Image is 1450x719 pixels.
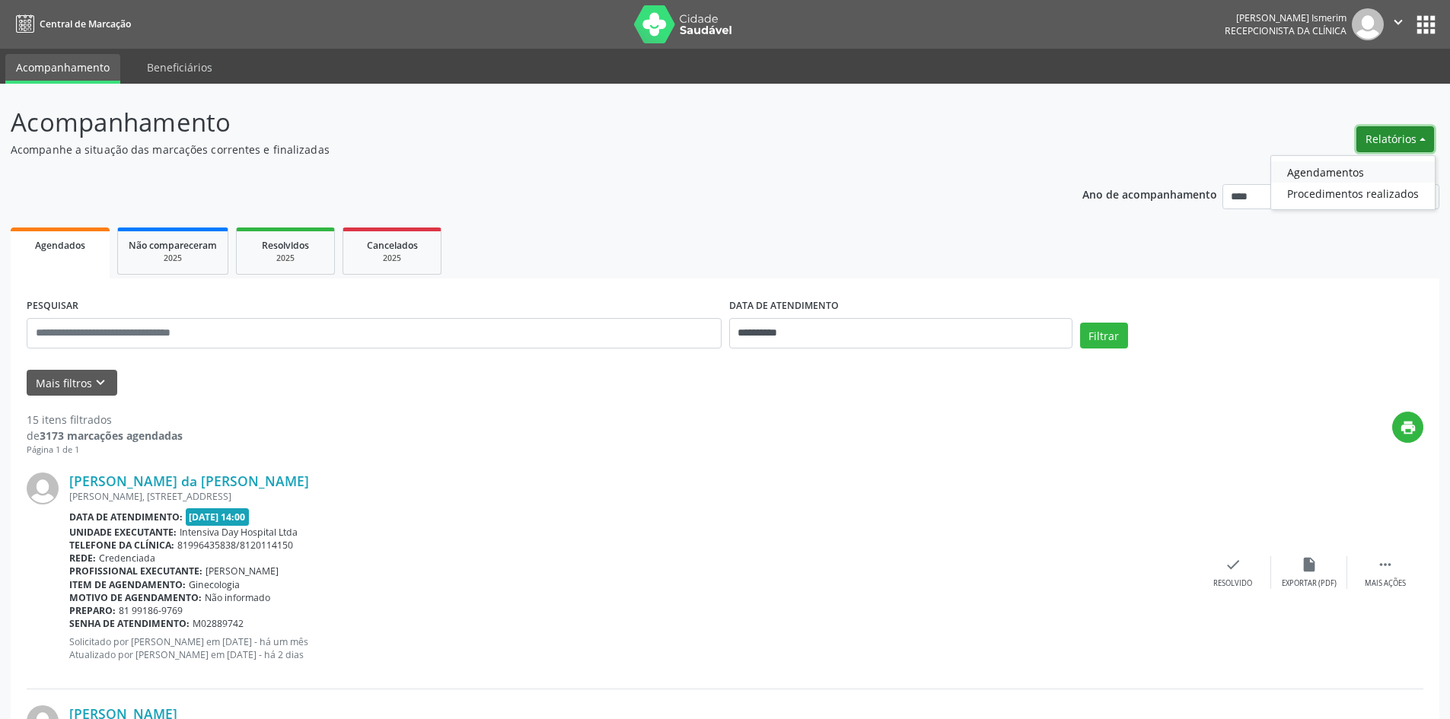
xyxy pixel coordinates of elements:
[69,578,186,591] b: Item de agendamento:
[1301,556,1318,573] i: insert_drive_file
[367,239,418,252] span: Cancelados
[1282,578,1337,589] div: Exportar (PDF)
[69,617,190,630] b: Senha de atendimento:
[40,428,183,443] strong: 3173 marcações agendadas
[1384,8,1413,40] button: 
[69,552,96,565] b: Rede:
[69,490,1195,503] div: [PERSON_NAME], [STREET_ADDRESS]
[27,294,78,318] label: PESQUISAR
[69,635,1195,661] p: Solicitado por [PERSON_NAME] em [DATE] - há um mês Atualizado por [PERSON_NAME] em [DATE] - há 2 ...
[1225,556,1241,573] i: check
[1356,126,1434,152] button: Relatórios
[206,565,279,577] span: [PERSON_NAME]
[1080,323,1128,348] button: Filtrar
[354,253,430,264] div: 2025
[129,253,217,264] div: 2025
[69,526,177,539] b: Unidade executante:
[205,591,270,604] span: Não informado
[69,591,202,604] b: Motivo de agendamento:
[186,508,250,526] span: [DATE] 14:00
[1390,14,1407,30] i: 
[1225,11,1346,24] div: [PERSON_NAME] Ismerim
[129,239,217,252] span: Não compareceram
[189,578,240,591] span: Ginecologia
[180,526,298,539] span: Intensiva Day Hospital Ltda
[11,11,131,37] a: Central de Marcação
[1270,155,1436,210] ul: Relatórios
[1213,578,1252,589] div: Resolvido
[1377,556,1394,573] i: 
[27,428,183,444] div: de
[1413,11,1439,38] button: apps
[1400,419,1417,436] i: print
[69,604,116,617] b: Preparo:
[11,142,1011,157] p: Acompanhe a situação das marcações correntes e finalizadas
[27,370,117,396] button: Mais filtroskeyboard_arrow_down
[136,54,223,81] a: Beneficiários
[40,17,131,30] span: Central de Marcação
[119,604,183,617] span: 81 99186-9769
[27,472,59,504] img: img
[1352,8,1384,40] img: img
[1271,183,1435,204] a: Procedimentos realizados
[27,412,183,428] div: 15 itens filtrados
[729,294,839,318] label: DATA DE ATENDIMENTO
[27,444,183,457] div: Página 1 de 1
[11,103,1011,142] p: Acompanhamento
[177,539,293,552] span: 81996435838/8120114150
[92,374,109,391] i: keyboard_arrow_down
[99,552,155,565] span: Credenciada
[247,253,323,264] div: 2025
[1082,184,1217,203] p: Ano de acompanhamento
[69,472,309,489] a: [PERSON_NAME] da [PERSON_NAME]
[193,617,244,630] span: M02889742
[69,539,174,552] b: Telefone da clínica:
[69,511,183,523] b: Data de atendimento:
[1225,24,1346,37] span: Recepcionista da clínica
[1392,412,1423,443] button: print
[1365,578,1406,589] div: Mais ações
[262,239,309,252] span: Resolvidos
[1271,161,1435,183] a: Agendamentos
[35,239,85,252] span: Agendados
[5,54,120,84] a: Acompanhamento
[69,565,202,577] b: Profissional executante:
